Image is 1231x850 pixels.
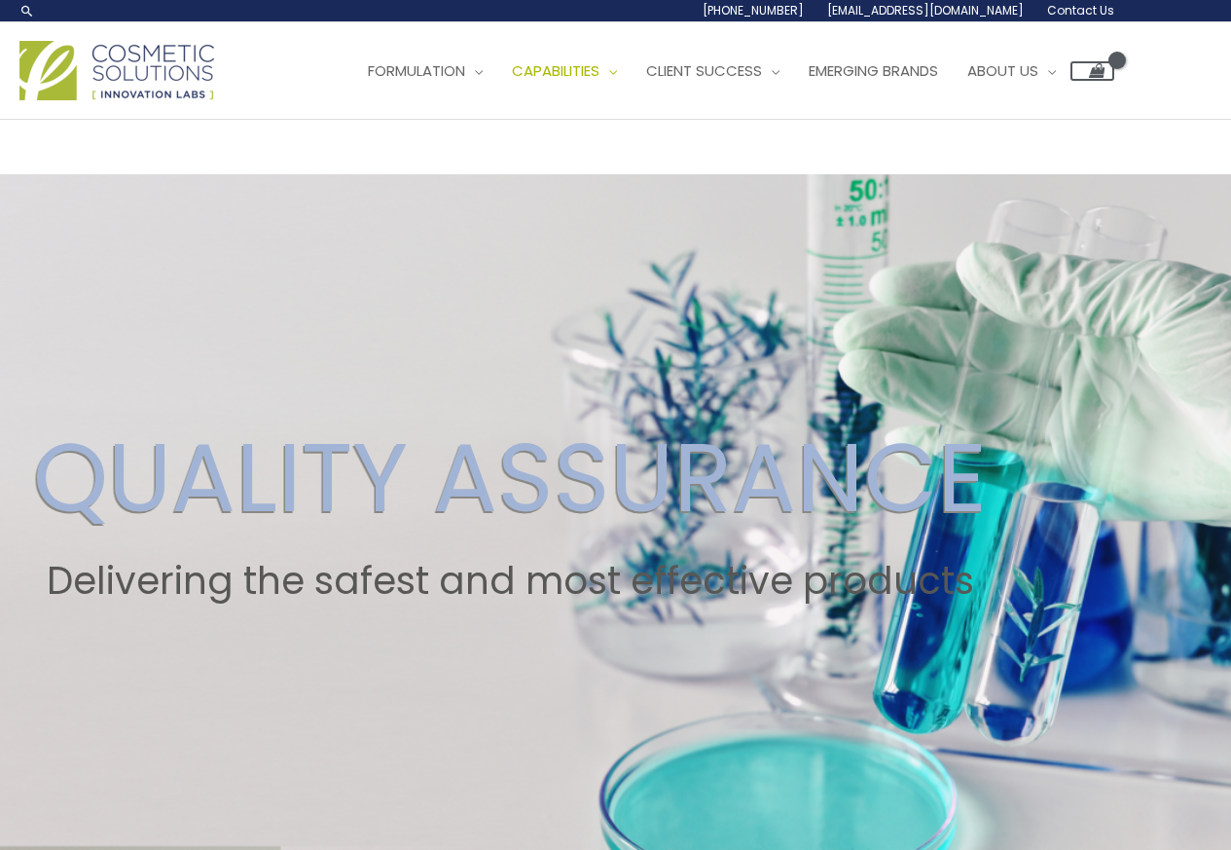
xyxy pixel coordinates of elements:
[1070,61,1114,81] a: View Shopping Cart, empty
[19,3,35,18] a: Search icon link
[967,60,1038,81] span: About Us
[827,2,1024,18] span: [EMAIL_ADDRESS][DOMAIN_NAME]
[353,42,497,100] a: Formulation
[512,60,599,81] span: Capabilities
[632,42,794,100] a: Client Success
[809,60,938,81] span: Emerging Brands
[33,421,987,536] h2: QUALITY ASSURANCE
[33,559,987,604] h2: Delivering the safest and most effective products
[339,42,1114,100] nav: Site Navigation
[497,42,632,100] a: Capabilities
[953,42,1070,100] a: About Us
[19,41,214,100] img: Cosmetic Solutions Logo
[368,60,465,81] span: Formulation
[703,2,804,18] span: [PHONE_NUMBER]
[1047,2,1114,18] span: Contact Us
[646,60,762,81] span: Client Success
[794,42,953,100] a: Emerging Brands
